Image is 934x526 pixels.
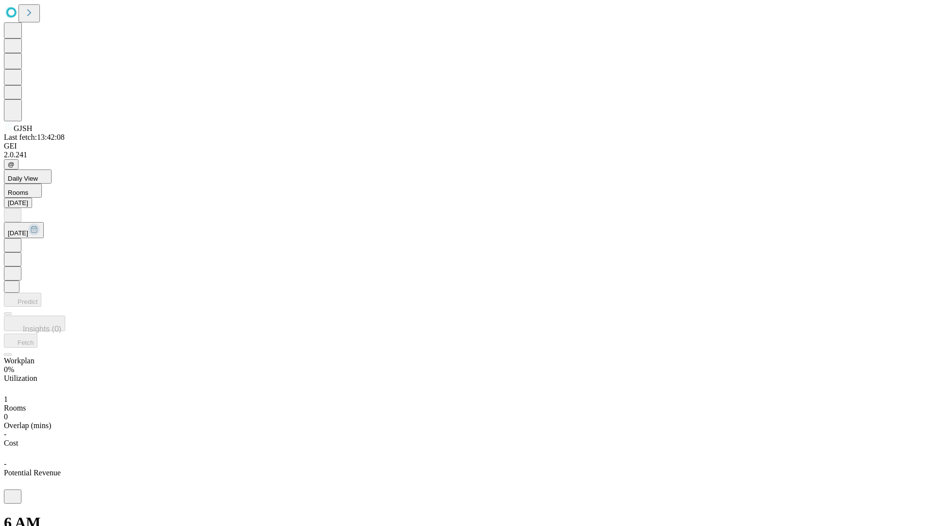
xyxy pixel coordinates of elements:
span: - [4,430,6,438]
span: Potential Revenue [4,469,61,477]
button: [DATE] [4,198,32,208]
span: 1 [4,395,8,403]
span: Utilization [4,374,37,382]
button: [DATE] [4,222,44,238]
div: GEI [4,142,930,150]
button: Fetch [4,334,37,348]
span: Overlap (mins) [4,421,51,430]
span: - [4,460,6,468]
span: 0% [4,365,14,374]
span: Daily View [8,175,38,182]
span: Rooms [4,404,26,412]
div: 2.0.241 [4,150,930,159]
button: @ [4,159,18,169]
button: Rooms [4,184,42,198]
span: Cost [4,439,18,447]
span: Last fetch: 13:42:08 [4,133,65,141]
span: Workplan [4,357,35,365]
span: [DATE] [8,229,28,237]
span: Insights (0) [23,325,61,333]
span: 0 [4,413,8,421]
button: Daily View [4,169,52,184]
span: @ [8,161,15,168]
button: Predict [4,293,41,307]
span: GJSH [14,124,32,132]
span: Rooms [8,189,28,196]
button: Insights (0) [4,316,65,331]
